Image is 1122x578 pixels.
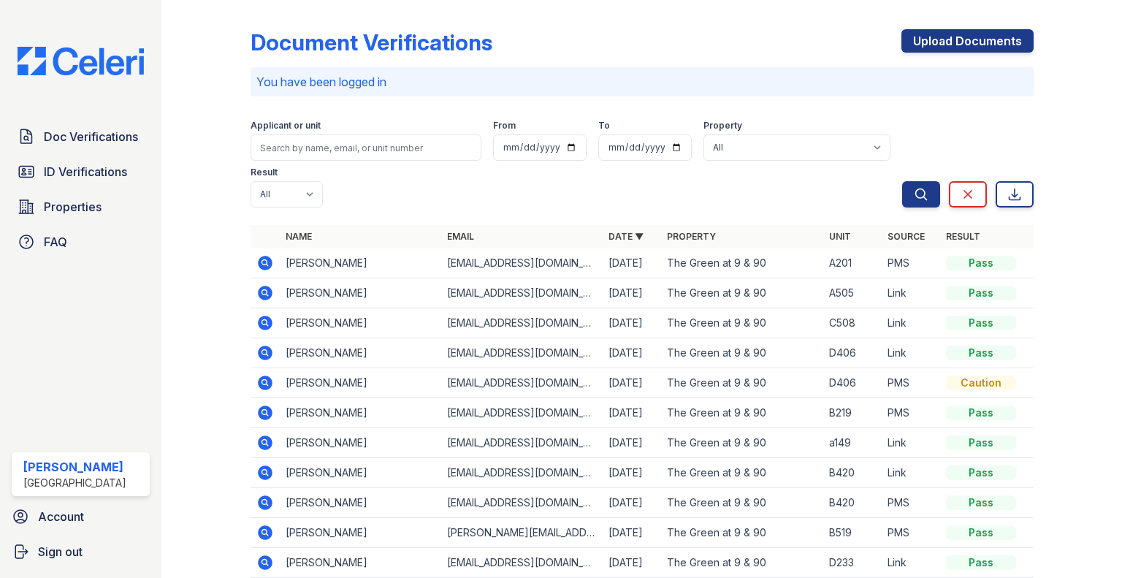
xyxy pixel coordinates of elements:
[6,47,156,75] img: CE_Logo_Blue-a8612792a0a2168367f1c8372b55b34899dd931a85d93a1a3d3e32e68fde9ad4.png
[823,398,882,428] td: B219
[661,428,823,458] td: The Green at 9 & 90
[661,248,823,278] td: The Green at 9 & 90
[882,248,940,278] td: PMS
[280,368,441,398] td: [PERSON_NAME]
[603,308,661,338] td: [DATE]
[280,398,441,428] td: [PERSON_NAME]
[441,308,603,338] td: [EMAIL_ADDRESS][DOMAIN_NAME]
[441,548,603,578] td: [EMAIL_ADDRESS][DOMAIN_NAME]
[882,368,940,398] td: PMS
[280,308,441,338] td: [PERSON_NAME]
[661,458,823,488] td: The Green at 9 & 90
[23,458,126,476] div: [PERSON_NAME]
[12,227,150,256] a: FAQ
[661,338,823,368] td: The Green at 9 & 90
[823,308,882,338] td: C508
[441,458,603,488] td: [EMAIL_ADDRESS][DOMAIN_NAME]
[12,157,150,186] a: ID Verifications
[280,458,441,488] td: [PERSON_NAME]
[286,231,312,242] a: Name
[280,518,441,548] td: [PERSON_NAME]
[882,428,940,458] td: Link
[882,548,940,578] td: Link
[441,338,603,368] td: [EMAIL_ADDRESS][DOMAIN_NAME]
[882,308,940,338] td: Link
[441,398,603,428] td: [EMAIL_ADDRESS][DOMAIN_NAME]
[823,488,882,518] td: B420
[12,192,150,221] a: Properties
[603,458,661,488] td: [DATE]
[946,376,1016,390] div: Caution
[661,278,823,308] td: The Green at 9 & 90
[280,248,441,278] td: [PERSON_NAME]
[23,476,126,490] div: [GEOGRAPHIC_DATA]
[603,488,661,518] td: [DATE]
[441,248,603,278] td: [EMAIL_ADDRESS][DOMAIN_NAME]
[251,134,481,161] input: Search by name, email, or unit number
[703,120,742,132] label: Property
[280,488,441,518] td: [PERSON_NAME]
[251,167,278,178] label: Result
[946,316,1016,330] div: Pass
[44,128,138,145] span: Doc Verifications
[12,122,150,151] a: Doc Verifications
[946,346,1016,360] div: Pass
[603,518,661,548] td: [DATE]
[251,120,321,132] label: Applicant or unit
[882,518,940,548] td: PMS
[6,537,156,566] button: Sign out
[603,278,661,308] td: [DATE]
[946,555,1016,570] div: Pass
[603,338,661,368] td: [DATE]
[603,248,661,278] td: [DATE]
[38,543,83,560] span: Sign out
[946,495,1016,510] div: Pass
[882,398,940,428] td: PMS
[44,163,127,180] span: ID Verifications
[661,368,823,398] td: The Green at 9 & 90
[882,278,940,308] td: Link
[882,458,940,488] td: Link
[823,458,882,488] td: B420
[661,398,823,428] td: The Green at 9 & 90
[661,308,823,338] td: The Green at 9 & 90
[882,488,940,518] td: PMS
[946,525,1016,540] div: Pass
[661,488,823,518] td: The Green at 9 & 90
[447,231,474,242] a: Email
[882,338,940,368] td: Link
[661,518,823,548] td: The Green at 9 & 90
[256,73,1028,91] p: You have been logged in
[946,256,1016,270] div: Pass
[38,508,84,525] span: Account
[829,231,851,242] a: Unit
[603,428,661,458] td: [DATE]
[6,502,156,531] a: Account
[823,518,882,548] td: B519
[661,548,823,578] td: The Green at 9 & 90
[823,428,882,458] td: a149
[441,518,603,548] td: [PERSON_NAME][EMAIL_ADDRESS][DOMAIN_NAME]
[823,368,882,398] td: D406
[946,436,1016,450] div: Pass
[823,248,882,278] td: A201
[598,120,610,132] label: To
[823,548,882,578] td: D233
[603,548,661,578] td: [DATE]
[946,406,1016,420] div: Pass
[823,338,882,368] td: D406
[823,278,882,308] td: A505
[280,428,441,458] td: [PERSON_NAME]
[44,233,67,251] span: FAQ
[946,286,1016,300] div: Pass
[608,231,644,242] a: Date ▼
[441,278,603,308] td: [EMAIL_ADDRESS][DOMAIN_NAME]
[493,120,516,132] label: From
[44,198,102,216] span: Properties
[603,398,661,428] td: [DATE]
[888,231,925,242] a: Source
[901,29,1034,53] a: Upload Documents
[280,548,441,578] td: [PERSON_NAME]
[603,368,661,398] td: [DATE]
[280,338,441,368] td: [PERSON_NAME]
